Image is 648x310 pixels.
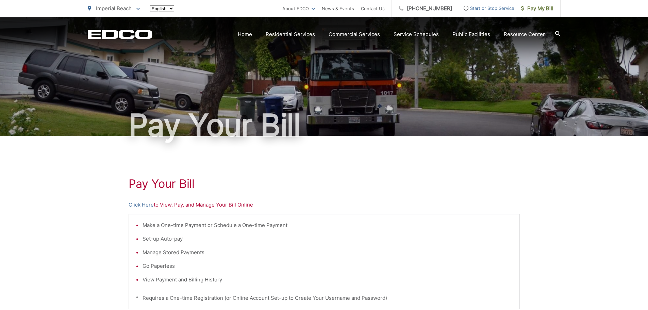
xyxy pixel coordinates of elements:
[143,235,513,243] li: Set-up Auto-pay
[322,4,354,13] a: News & Events
[129,201,154,209] a: Click Here
[452,30,490,38] a: Public Facilities
[129,177,520,191] h1: Pay Your Bill
[282,4,315,13] a: About EDCO
[143,262,513,270] li: Go Paperless
[136,294,513,302] p: * Requires a One-time Registration (or Online Account Set-up to Create Your Username and Password)
[88,30,152,39] a: EDCD logo. Return to the homepage.
[150,5,174,12] select: Select a language
[521,4,553,13] span: Pay My Bill
[266,30,315,38] a: Residential Services
[361,4,385,13] a: Contact Us
[143,221,513,229] li: Make a One-time Payment or Schedule a One-time Payment
[238,30,252,38] a: Home
[394,30,439,38] a: Service Schedules
[129,201,520,209] p: to View, Pay, and Manage Your Bill Online
[329,30,380,38] a: Commercial Services
[143,276,513,284] li: View Payment and Billing History
[504,30,545,38] a: Resource Center
[88,108,561,142] h1: Pay Your Bill
[143,248,513,257] li: Manage Stored Payments
[96,5,132,12] span: Imperial Beach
